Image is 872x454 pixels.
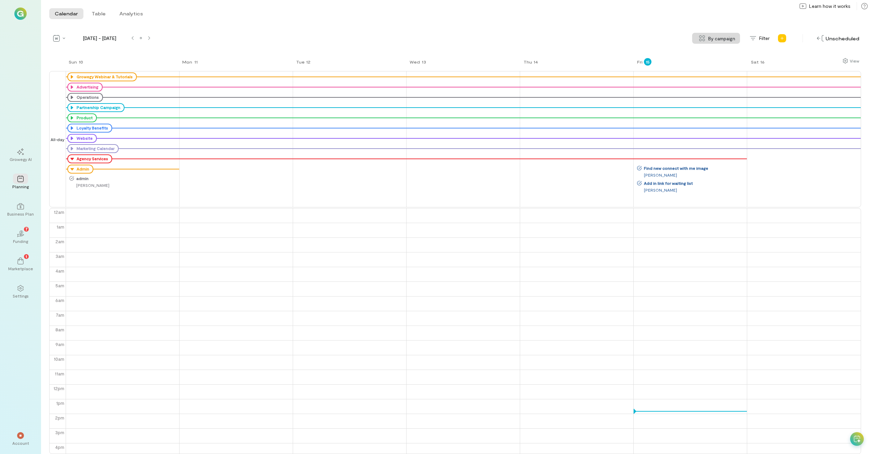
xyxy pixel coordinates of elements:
div: Loyalty Benefits [67,124,112,133]
div: Advertising [75,84,98,90]
div: Mon [182,59,192,65]
span: Filter [759,35,770,42]
div: Advertising [67,83,103,92]
a: Business Plan [8,197,33,222]
div: 9am [54,341,66,348]
div: 1am [55,223,66,230]
div: 4am [54,267,66,274]
a: August 13, 2025 [406,57,429,71]
div: Operations [67,93,103,102]
div: Admin [67,165,93,174]
button: Analytics [114,8,148,19]
div: 16 [759,58,766,66]
div: Settings [13,293,29,299]
div: 5am [54,282,66,289]
div: 2pm [54,414,66,421]
div: 8am [54,326,66,333]
div: 3pm [54,429,66,436]
div: 15 [644,58,651,66]
div: Admin [75,166,89,172]
div: 1pm [55,399,66,407]
button: Calendar [49,8,83,19]
a: Settings [8,279,33,304]
span: All-day [49,136,66,142]
div: Unscheduled [815,33,861,44]
span: [DATE] - [DATE] [70,35,129,42]
div: Business Plan [7,211,34,217]
a: Funding [8,225,33,249]
div: Thu [524,59,532,65]
div: Website [75,136,93,141]
span: 7 [25,226,28,232]
div: Wed [410,59,420,65]
div: Sun [69,59,77,65]
span: Learn how it works [809,3,850,10]
div: Account [12,440,29,446]
div: Marketing Calendar [75,146,115,151]
div: 12am [52,208,66,216]
div: Product [75,115,93,121]
a: August 11, 2025 [179,57,201,71]
a: August 16, 2025 [748,57,768,71]
a: Growegy AI [8,143,33,167]
div: Growegy Webinar & Tutorials [67,72,137,81]
div: 10 [77,58,84,66]
div: Growegy Webinar & Tutorials [75,74,133,80]
div: Sat [751,59,759,65]
div: Growegy AI [10,156,32,162]
div: Funding [13,238,28,244]
div: 14 [532,58,540,66]
div: 6am [54,297,66,304]
a: Marketplace [8,252,33,277]
div: 3am [54,252,66,260]
div: Marketing Calendar [67,144,119,153]
div: 7am [54,311,66,318]
span: By campaign [708,35,735,42]
div: 12pm [52,385,66,392]
div: Loyalty Benefits [75,125,108,131]
div: Agency Services [75,156,108,162]
div: 4pm [54,443,66,451]
div: [PERSON_NAME] [69,182,179,189]
a: August 15, 2025 [634,57,653,71]
div: Fri [637,59,643,65]
div: View [850,58,859,64]
span: admin [74,176,179,181]
div: 2am [54,238,66,245]
div: Add new program [777,33,788,44]
div: Website [67,134,97,143]
a: Planning [8,170,33,195]
div: Product [67,113,97,122]
div: 11 [192,58,200,66]
a: August 12, 2025 [293,57,314,71]
div: Partnership Campaign [75,105,120,110]
div: Planning [12,184,29,189]
div: 10am [52,355,66,362]
span: 1 [26,253,27,259]
span: Find new connect with me image [642,165,746,171]
div: 12 [305,58,312,66]
div: Tue [296,59,305,65]
div: Partnership Campaign [67,103,124,112]
div: Operations [75,95,99,100]
div: Show columns [841,56,861,66]
div: [PERSON_NAME] [637,171,746,178]
span: Add in link for waiting list [642,180,746,186]
div: [PERSON_NAME] [637,187,746,193]
a: August 14, 2025 [520,57,541,71]
div: 11am [53,370,66,377]
div: Agency Services [67,154,112,163]
div: Marketplace [8,266,33,271]
div: 13 [420,58,427,66]
button: Table [86,8,111,19]
a: August 10, 2025 [65,57,86,71]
